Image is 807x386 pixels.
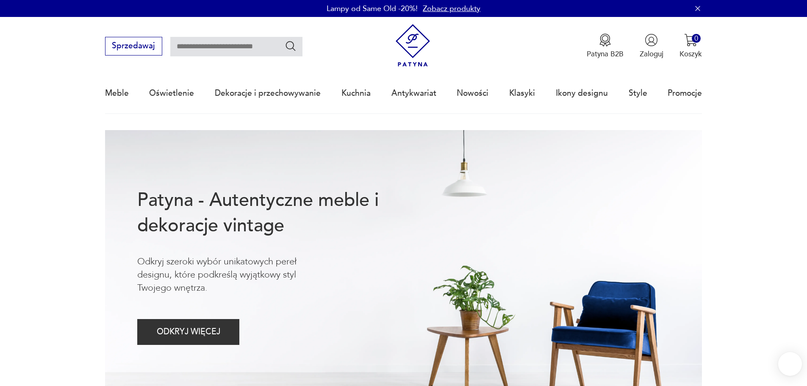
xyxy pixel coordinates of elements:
a: Zobacz produkty [423,3,480,14]
a: Ikony designu [556,74,608,113]
a: Oświetlenie [149,74,194,113]
div: 0 [692,34,701,43]
button: Patyna B2B [587,33,624,59]
a: Nowości [457,74,488,113]
iframe: Smartsupp widget button [778,352,802,376]
img: Ikonka użytkownika [645,33,658,47]
button: Sprzedawaj [105,37,162,56]
a: Sprzedawaj [105,43,162,50]
img: Ikona medalu [599,33,612,47]
img: Patyna - sklep z meblami i dekoracjami vintage [391,24,434,67]
a: Dekoracje i przechowywanie [215,74,321,113]
p: Koszyk [679,49,702,59]
a: Promocje [668,74,702,113]
p: Odkryj szeroki wybór unikatowych pereł designu, które podkreślą wyjątkowy styl Twojego wnętrza. [137,255,330,295]
a: Meble [105,74,129,113]
p: Patyna B2B [587,49,624,59]
a: Antykwariat [391,74,436,113]
img: Ikona koszyka [684,33,697,47]
button: ODKRYJ WIĘCEJ [137,319,239,345]
a: Klasyki [509,74,535,113]
button: Szukaj [285,40,297,52]
button: 0Koszyk [679,33,702,59]
a: Ikona medaluPatyna B2B [587,33,624,59]
p: Zaloguj [640,49,663,59]
a: Style [629,74,647,113]
a: ODKRYJ WIĘCEJ [137,329,239,336]
a: Kuchnia [341,74,371,113]
p: Lampy od Same Old -20%! [327,3,418,14]
h1: Patyna - Autentyczne meble i dekoracje vintage [137,188,412,239]
button: Zaloguj [640,33,663,59]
